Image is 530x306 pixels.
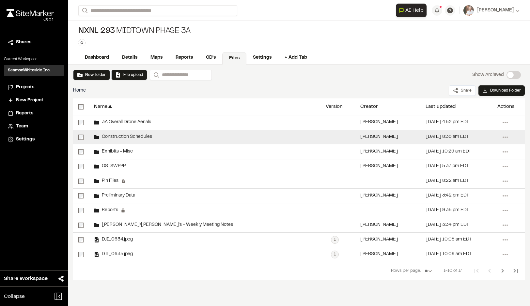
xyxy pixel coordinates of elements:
[16,39,31,46] span: Shares
[94,208,125,213] div: Reports
[7,9,54,17] img: rebrand.png
[16,97,43,104] span: New Project
[73,87,86,94] nav: breadcrumb
[246,51,278,64] a: Settings
[396,4,427,17] button: Open AI Assistant
[360,120,398,124] div: [PERSON_NAME]
[278,51,314,64] a: + Add Tab
[360,223,398,227] div: [PERSON_NAME]
[94,120,151,125] div: 3A Overall Drone Aerials
[8,84,60,91] a: Projects
[94,179,126,184] div: Pin Files
[99,120,151,124] span: 3A Overall Drone Aerials
[426,194,469,198] div: [DATE] 3:42 pm EDT
[78,5,90,16] button: Search
[94,135,152,140] div: Construction Schedules
[8,123,60,130] a: Team
[107,104,113,110] span: ▲
[444,268,462,274] span: 1-10 of 17
[94,252,133,257] div: DJI_0635.jpeg
[78,149,84,154] input: select-row-3745ef50dbd950c979f2
[116,72,143,78] button: File upload
[426,238,472,242] div: [DATE] 10:08 am EDT
[111,70,147,80] button: File upload
[4,275,48,283] span: Share Workspace
[99,194,135,198] span: Preliminary Data
[78,135,84,140] input: select-row-3754d4455ba61a2a378e
[94,193,135,198] div: Preliminary Data
[7,17,54,23] div: Oh geez...please don't...
[78,39,86,46] button: Edit Tags
[78,120,84,125] input: select-row-56f84576a902b38dfcb8
[169,51,199,64] a: Reports
[99,208,118,212] span: Reports
[99,179,118,183] span: Pin Files
[426,223,469,227] div: [DATE] 3:34 pm EDT
[78,179,84,184] input: select-row-1c1c14ae0a2f0e00c2a1
[405,7,424,14] span: AI Help
[78,164,84,169] input: select-row-ad675eef5cea8f45767f
[426,120,469,124] div: [DATE] 4:52 pm EDT
[426,179,469,183] div: [DATE] 8:22 am EDT
[426,208,469,212] div: [DATE] 9:35 pm EDT
[426,150,471,154] div: [DATE] 10:29 am EDT
[73,70,110,80] button: New folder
[78,26,191,36] div: Midtown Phase 3A
[4,56,64,62] p: Current Workspace
[78,237,84,242] input: select-row-a5baacadac19f107e50d
[99,223,233,227] span: [PERSON_NAME]/[PERSON_NAME]'s - Weekly Meeting Notes
[360,252,398,256] div: [PERSON_NAME]
[8,110,60,117] a: Reports
[99,135,152,139] span: Construction Schedules
[16,123,28,130] span: Team
[472,71,504,79] p: Show Archived
[94,223,233,228] div: Sanders/Adam's - Weekly Meeting Notes
[463,5,474,16] img: User
[8,97,60,104] a: New Project
[326,104,343,109] div: Version
[73,87,86,94] span: Home
[150,70,162,80] button: Search
[78,252,84,257] input: select-row-adc62c3c44a601aae924
[116,51,144,64] a: Details
[360,150,398,154] div: [PERSON_NAME]
[99,150,133,154] span: Exhibits - Misc
[509,264,522,277] button: Last Page
[360,194,398,198] div: [PERSON_NAME]
[73,98,525,280] div: select-all-rowsName▲VersionCreatorLast updatedActionsselect-row-56f84576a902b38dfcb83A Overall Dr...
[360,164,398,168] div: [PERSON_NAME]
[331,251,339,258] div: 1
[483,264,496,277] button: Previous Page
[426,164,469,168] div: [DATE] 5:37 pm EDT
[8,39,60,46] a: Shares
[77,72,106,78] button: New folder
[360,104,378,109] div: Creator
[16,110,33,117] span: Reports
[331,236,339,244] div: 1
[422,265,436,278] select: Rows per page:
[449,85,476,96] button: Share
[222,52,246,65] a: Files
[496,264,509,277] button: Next Page
[4,293,25,300] span: Collapse
[78,223,84,228] input: select-row-309e2e6671e830561f7f
[391,268,421,274] span: Rows per page:
[426,252,472,256] div: [DATE] 10:09 am EDT
[463,5,520,16] button: [PERSON_NAME]
[8,136,60,143] a: Settings
[16,136,35,143] span: Settings
[99,164,126,168] span: OS-SWPPP
[396,4,429,17] div: Open AI Assistant
[360,238,398,242] div: [PERSON_NAME]
[94,164,126,169] div: OS-SWPPP
[476,7,514,14] span: [PERSON_NAME]
[16,84,34,91] span: Projects
[360,135,398,139] div: [PERSON_NAME]
[426,104,456,109] div: Last updated
[8,67,51,73] h3: SeamonWhiteside Inc.
[426,135,469,139] div: [DATE] 8:35 am EDT
[99,238,133,242] span: DJI_0634.jpeg
[78,51,116,64] a: Dashboard
[94,237,133,242] div: DJI_0634.jpeg
[78,208,84,213] input: select-row-5319233efe5af5a35291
